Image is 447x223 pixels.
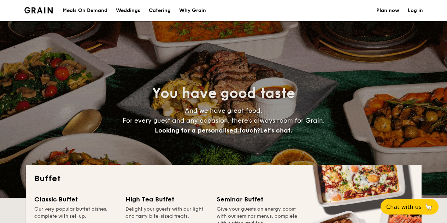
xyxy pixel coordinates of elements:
span: Looking for a personalised touch? [155,127,260,134]
img: Grain [24,7,53,13]
div: Classic Buffet [34,194,117,204]
button: Chat with us🦙 [381,199,439,215]
span: And we have great food. For every guest and any occasion, there’s always room for Grain. [123,107,325,134]
span: Let's chat. [260,127,292,134]
div: High Tea Buffet [125,194,208,204]
span: You have good taste [152,85,295,102]
div: Seminar Buffet [217,194,299,204]
span: 🦙 [424,203,433,211]
a: Logotype [24,7,53,13]
h2: Buffet [34,173,413,184]
span: Chat with us [386,204,422,210]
